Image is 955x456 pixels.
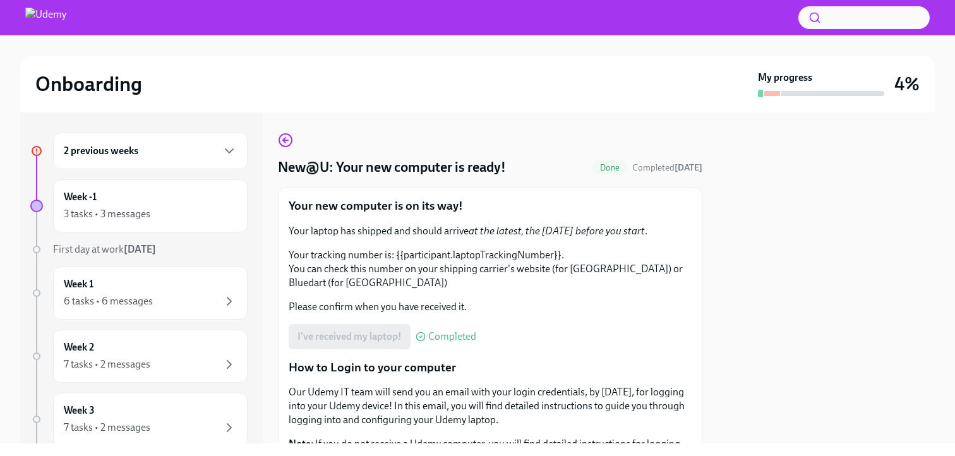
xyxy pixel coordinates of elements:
[64,340,94,354] h6: Week 2
[758,71,812,85] strong: My progress
[64,207,150,221] div: 3 tasks • 3 messages
[30,330,248,383] a: Week 27 tasks • 2 messages
[30,267,248,320] a: Week 16 tasks • 6 messages
[289,385,692,427] p: Our Udemy IT team will send you an email with your login credentials, by [DATE], for logging into...
[428,332,476,342] span: Completed
[289,300,692,314] p: Please confirm when you have received it.
[30,393,248,446] a: Week 37 tasks • 2 messages
[30,243,248,256] a: First day at work[DATE]
[289,248,692,290] p: Your tracking number is: {{participant.laptopTrackingNumber}}. You can check this number on your ...
[278,158,506,177] h4: New@U: Your new computer is ready!
[289,224,692,238] p: Your laptop has shipped and should arrive .
[632,162,702,173] span: Completed
[25,8,66,28] img: Udemy
[289,198,692,214] p: Your new computer is on its way!
[64,190,97,204] h6: Week -1
[64,421,150,435] div: 7 tasks • 2 messages
[64,277,93,291] h6: Week 1
[30,179,248,232] a: Week -13 tasks • 3 messages
[289,438,311,450] strong: Note
[64,294,153,308] div: 6 tasks • 6 messages
[592,163,627,172] span: Done
[289,359,692,376] p: How to Login to your computer
[64,357,150,371] div: 7 tasks • 2 messages
[894,73,920,95] h3: 4%
[53,133,248,169] div: 2 previous weeks
[64,404,95,417] h6: Week 3
[53,243,156,255] span: First day at work
[64,144,138,158] h6: 2 previous weeks
[469,225,645,237] em: at the latest, the [DATE] before you start
[675,162,702,173] strong: [DATE]
[35,71,142,97] h2: Onboarding
[124,243,156,255] strong: [DATE]
[632,162,702,174] span: October 2nd, 2025 07:54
